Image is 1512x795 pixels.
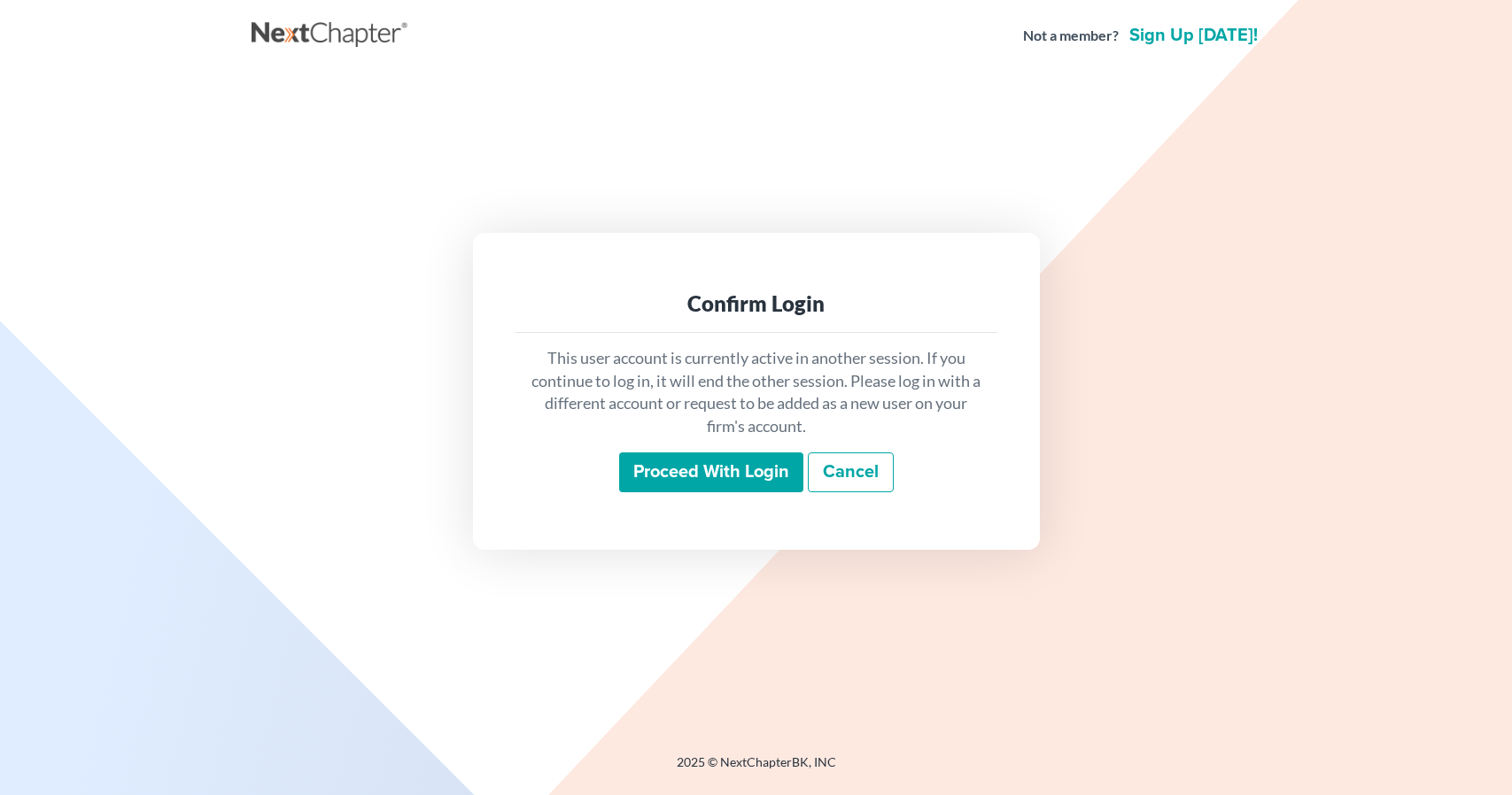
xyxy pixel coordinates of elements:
[530,289,983,318] div: Confirm Login
[808,452,894,493] a: Cancel
[619,452,803,493] input: Proceed with login
[252,753,1261,785] div: 2025 © NextChapterBK, INC
[1126,27,1261,44] a: Sign up [DATE]!
[530,347,983,438] p: This user account is currently active in another session. If you continue to log in, it will end ...
[1023,26,1119,46] strong: Not a member?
